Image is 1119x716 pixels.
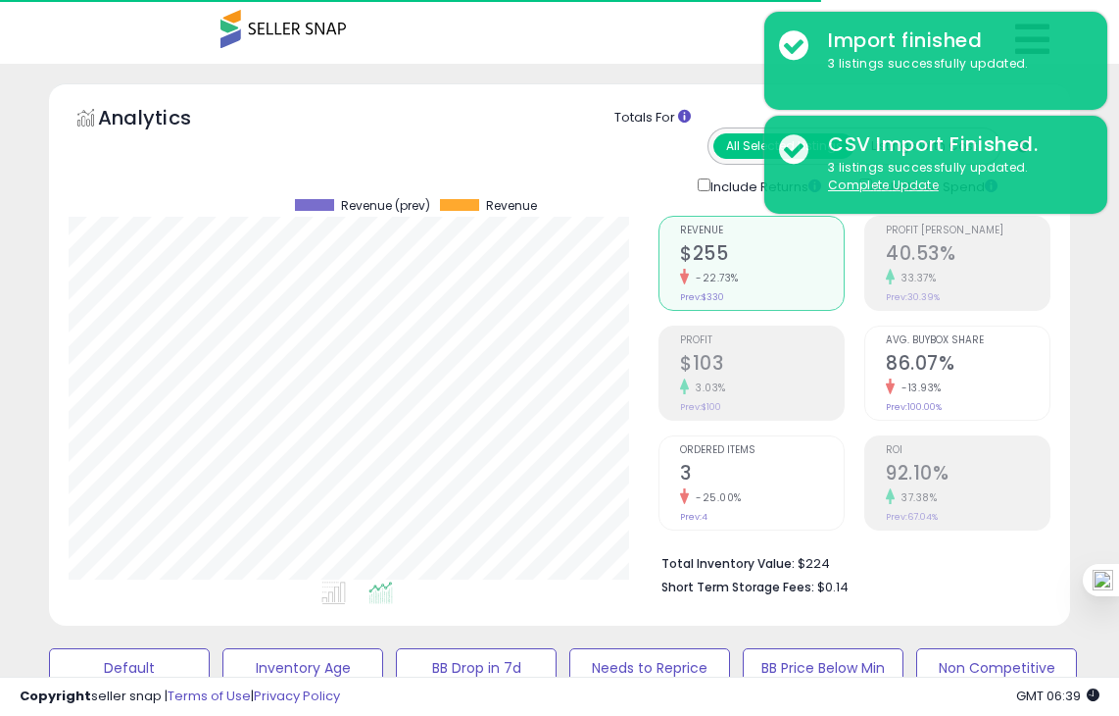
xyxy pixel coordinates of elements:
[49,648,210,688] button: Default
[486,199,537,213] span: Revenue
[396,648,557,688] button: BB Drop in 7d
[689,490,742,505] small: -25.00%
[254,687,340,705] a: Privacy Policy
[886,226,1049,236] span: Profit [PERSON_NAME]
[689,381,726,395] small: 3.03%
[689,271,739,285] small: -22.73%
[813,26,1093,55] div: Import finished
[661,550,1036,574] li: $224
[828,177,939,193] u: Complete Update
[222,648,383,688] button: Inventory Age
[1093,570,1113,590] img: one_i.png
[916,648,1077,688] button: Non Competitive
[1016,687,1099,705] span: 2025-10-14 06:39 GMT
[661,579,814,595] b: Short Term Storage Fees:
[886,445,1049,456] span: ROI
[683,175,845,197] div: Include Returns
[813,130,1093,159] div: CSV Import Finished.
[895,381,942,395] small: -13.93%
[886,462,1049,488] h2: 92.10%
[680,226,844,236] span: Revenue
[680,401,721,413] small: Prev: $100
[680,242,844,269] h2: $255
[661,555,795,572] b: Total Inventory Value:
[680,445,844,456] span: Ordered Items
[168,687,251,705] a: Terms of Use
[886,352,1049,379] h2: 86.07%
[813,159,1093,195] div: 3 listings successfully updated.
[569,648,730,688] button: Needs to Reprice
[680,511,707,523] small: Prev: 4
[886,291,940,303] small: Prev: 30.39%
[895,490,937,505] small: 37.38%
[886,401,942,413] small: Prev: 100.00%
[895,271,936,285] small: 33.37%
[680,352,844,379] h2: $103
[886,511,938,523] small: Prev: 67.04%
[341,199,430,213] span: Revenue (prev)
[886,242,1049,269] h2: 40.53%
[680,462,844,488] h2: 3
[20,688,340,706] div: seller snap | |
[20,687,91,705] strong: Copyright
[743,648,903,688] button: BB Price Below Min
[680,335,844,346] span: Profit
[886,335,1049,346] span: Avg. Buybox Share
[614,109,1055,128] div: Totals For
[713,133,854,159] button: All Selected Listings
[680,291,724,303] small: Prev: $330
[817,578,849,596] span: $0.14
[98,104,229,136] h5: Analytics
[813,55,1093,74] div: 3 listings successfully updated.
